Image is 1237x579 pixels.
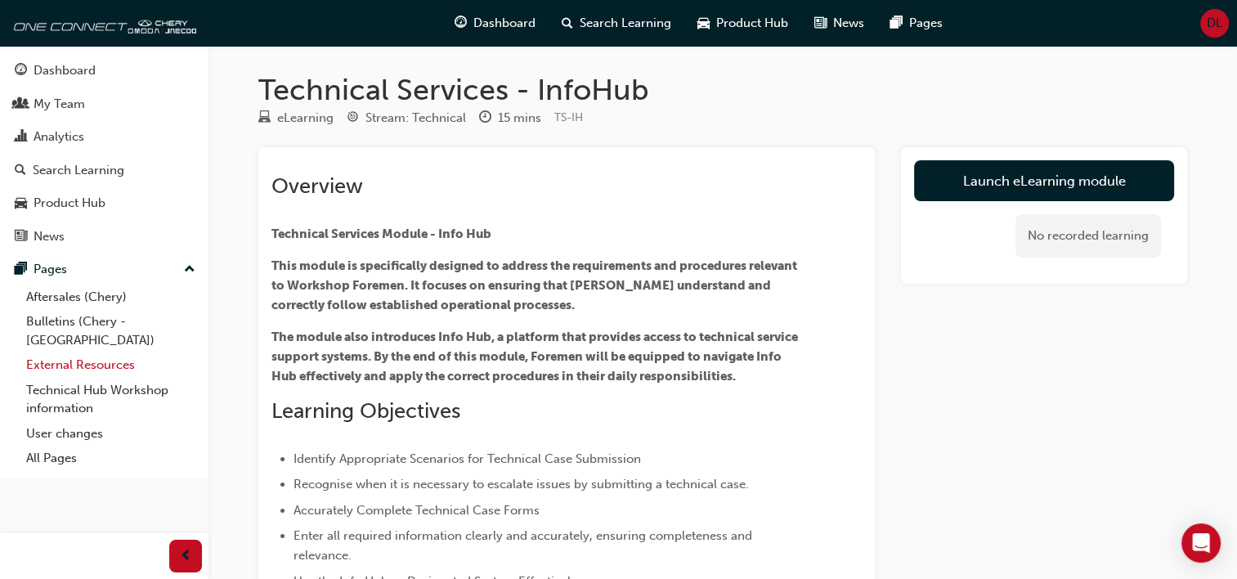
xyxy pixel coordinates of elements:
[294,451,641,466] span: Identify Appropriate Scenarios for Technical Case Submission
[562,13,573,34] span: search-icon
[271,330,800,384] span: The module also introduces Info Hub, a platform that provides access to technical service support...
[20,309,202,352] a: Bulletins (Chery - [GEOGRAPHIC_DATA])
[184,259,195,281] span: up-icon
[801,7,877,40] a: news-iconNews
[7,188,202,218] a: Product Hub
[271,258,800,312] span: This module is specifically designed to address the requirements and procedures relevant to Works...
[814,13,827,34] span: news-icon
[294,477,749,491] span: Recognise when it is necessary to escalate issues by submitting a technical case.
[498,109,541,128] div: 15 mins
[33,161,124,180] div: Search Learning
[549,7,684,40] a: search-iconSearch Learning
[697,13,710,34] span: car-icon
[15,230,27,245] span: news-icon
[20,378,202,421] a: Technical Hub Workshop information
[34,227,65,246] div: News
[1181,523,1221,563] div: Open Intercom Messenger
[833,14,864,33] span: News
[271,227,491,241] span: Technical Services Module - Info Hub
[473,14,536,33] span: Dashboard
[15,196,27,211] span: car-icon
[7,155,202,186] a: Search Learning
[271,173,363,199] span: Overview
[347,111,359,126] span: target-icon
[1207,14,1222,33] span: DL
[479,108,541,128] div: Duration
[277,109,334,128] div: eLearning
[1015,214,1161,258] div: No recorded learning
[34,260,67,279] div: Pages
[8,7,196,39] img: oneconnect
[15,164,26,178] span: search-icon
[7,89,202,119] a: My Team
[1200,9,1229,38] button: DL
[877,7,956,40] a: pages-iconPages
[20,285,202,310] a: Aftersales (Chery)
[180,546,192,567] span: prev-icon
[7,52,202,254] button: DashboardMy TeamAnalyticsSearch LearningProduct HubNews
[455,13,467,34] span: guage-icon
[258,111,271,126] span: learningResourceType_ELEARNING-icon
[7,254,202,285] button: Pages
[914,160,1174,201] a: Launch eLearning module
[20,352,202,378] a: External Resources
[441,7,549,40] a: guage-iconDashboard
[347,108,466,128] div: Stream
[684,7,801,40] a: car-iconProduct Hub
[34,95,85,114] div: My Team
[7,122,202,152] a: Analytics
[716,14,788,33] span: Product Hub
[258,108,334,128] div: Type
[15,263,27,277] span: pages-icon
[20,446,202,471] a: All Pages
[34,61,96,80] div: Dashboard
[890,13,903,34] span: pages-icon
[580,14,671,33] span: Search Learning
[7,56,202,86] a: Dashboard
[271,398,460,424] span: Learning Objectives
[294,528,755,563] span: Enter all required information clearly and accurately, ensuring completeness and relevance.
[15,130,27,145] span: chart-icon
[909,14,943,33] span: Pages
[34,194,105,213] div: Product Hub
[554,110,583,124] span: Learning resource code
[7,222,202,252] a: News
[20,421,202,447] a: User changes
[258,72,1187,108] h1: Technical Services - InfoHub
[294,503,540,518] span: Accurately Complete Technical Case Forms
[34,128,84,146] div: Analytics
[15,97,27,112] span: people-icon
[479,111,491,126] span: clock-icon
[15,64,27,79] span: guage-icon
[365,109,466,128] div: Stream: Technical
